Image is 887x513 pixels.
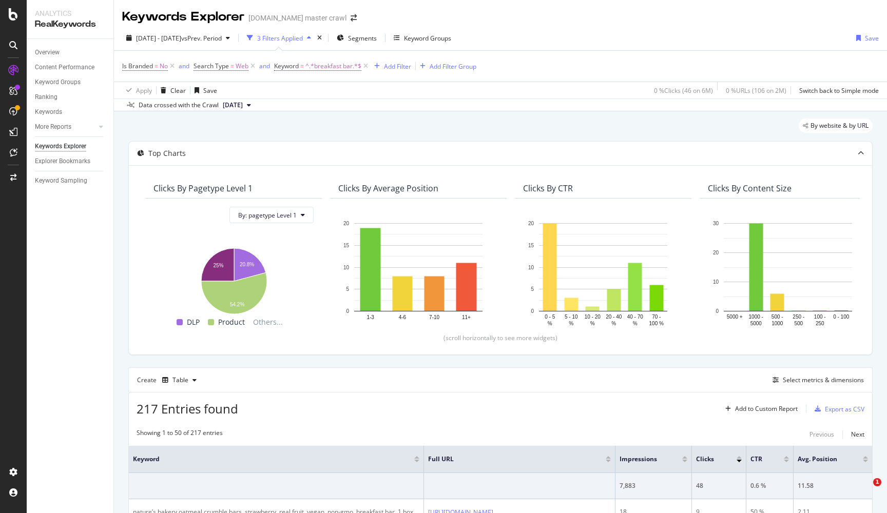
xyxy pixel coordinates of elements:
button: Export as CSV [811,401,864,417]
text: 5 - 10 [565,314,578,320]
text: 40 - 70 [627,314,644,320]
div: Previous [809,430,834,439]
button: Add to Custom Report [721,401,798,417]
div: Top Charts [148,148,186,159]
div: Clicks By pagetype Level 1 [153,183,253,193]
text: 20 [528,221,534,226]
text: 0 [716,308,719,314]
text: 0 - 5 [545,314,555,320]
text: 20.8% [240,262,254,267]
div: 0.6 % [750,481,789,490]
button: Add Filter [370,60,411,72]
button: [DATE] - [DATE]vsPrev. Period [122,30,234,46]
div: Export as CSV [825,405,864,413]
div: 3 Filters Applied [257,34,303,43]
a: More Reports [35,122,96,132]
text: 11+ [462,314,471,320]
div: and [259,62,270,70]
div: Keyword Groups [404,34,451,43]
span: vs Prev. Period [181,34,222,43]
div: Add to Custom Report [735,406,798,412]
text: 1000 - [749,314,763,320]
div: and [179,62,189,70]
text: 25% [213,263,223,268]
div: times [315,33,324,43]
text: 5 [346,287,349,292]
span: = [300,62,304,70]
span: Segments [348,34,377,43]
span: Others... [249,316,287,328]
div: 0 % Clicks ( 46 on 6M ) [654,86,713,95]
text: % [590,321,595,326]
text: 250 [816,321,824,326]
span: [DATE] - [DATE] [136,34,181,43]
text: 10 [713,279,719,285]
a: Keywords [35,107,106,117]
div: legacy label [799,119,873,133]
text: 20 [713,250,719,255]
text: 1-3 [367,314,374,320]
div: Create [137,372,201,388]
span: By website & by URL [811,123,869,129]
button: Select metrics & dimensions [768,374,864,386]
text: 0 [531,308,534,314]
span: 217 Entries found [137,400,238,417]
div: Add Filter Group [430,62,476,71]
a: Explorer Bookmarks [35,156,106,167]
span: Web [236,59,248,73]
button: and [259,61,270,71]
div: Keyword Groups [35,77,81,88]
text: 5000 [750,321,762,326]
button: Next [851,428,864,441]
span: DLP [187,316,200,328]
text: 15 [343,243,350,248]
div: Explorer Bookmarks [35,156,90,167]
a: Ranking [35,92,106,103]
text: 10 [343,265,350,270]
button: Save [190,82,217,98]
div: Save [203,86,217,95]
span: Keyword [133,455,399,464]
text: % [611,321,616,326]
text: 15 [528,243,534,248]
div: 48 [696,481,742,490]
a: Keywords Explorer [35,141,106,152]
div: Switch back to Simple mode [799,86,879,95]
div: Content Performance [35,62,94,73]
button: and [179,61,189,71]
span: = [155,62,158,70]
div: Analytics [35,8,105,18]
div: (scroll horizontally to see more widgets) [141,333,860,342]
div: Apply [136,86,152,95]
span: Keyword [274,62,299,70]
span: Product [218,316,245,328]
div: Showing 1 to 50 of 217 entries [137,428,223,441]
svg: A chart. [338,218,498,328]
div: Clicks By CTR [523,183,573,193]
span: CTR [750,455,768,464]
button: By: pagetype Level 1 [229,207,314,223]
span: Is Branded [122,62,153,70]
button: Keyword Groups [390,30,455,46]
div: RealKeywords [35,18,105,30]
button: Segments [333,30,381,46]
div: 11.58 [798,481,868,490]
div: 0 % URLs ( 106 on 2M ) [726,86,786,95]
span: Full URL [428,455,590,464]
text: 70 - [652,314,661,320]
svg: A chart. [523,218,683,328]
div: More Reports [35,122,71,132]
div: Overview [35,47,60,58]
a: Overview [35,47,106,58]
text: 20 - 40 [606,314,622,320]
text: 500 [794,321,803,326]
button: Apply [122,82,152,98]
div: Save [865,34,879,43]
div: Clear [170,86,186,95]
div: arrow-right-arrow-left [351,14,357,22]
div: A chart. [153,243,314,316]
span: 1 [873,478,881,486]
text: 0 - 100 [833,314,850,320]
span: By: pagetype Level 1 [238,211,297,220]
span: = [230,62,234,70]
